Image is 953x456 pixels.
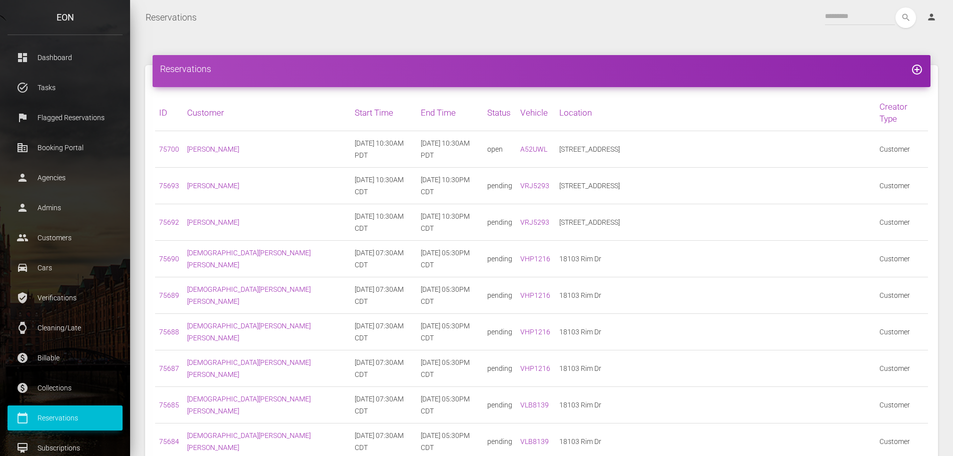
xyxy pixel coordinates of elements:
[15,200,115,215] p: Admins
[351,241,417,277] td: [DATE] 07:30AM CDT
[555,350,875,387] td: 18103 Rim Dr
[15,230,115,245] p: Customers
[483,168,516,204] td: pending
[8,165,123,190] a: person Agencies
[417,168,483,204] td: [DATE] 10:30PM CDT
[8,225,123,250] a: people Customers
[15,260,115,275] p: Cars
[15,50,115,65] p: Dashboard
[15,290,115,305] p: Verifications
[8,75,123,100] a: task_alt Tasks
[15,140,115,155] p: Booking Portal
[520,364,550,372] a: VHP1216
[159,182,179,190] a: 75693
[159,218,179,226] a: 75692
[520,328,550,336] a: VHP1216
[351,277,417,314] td: [DATE] 07:30AM CDT
[15,350,115,365] p: Billable
[520,437,549,445] a: VLB8139
[483,277,516,314] td: pending
[187,218,239,226] a: [PERSON_NAME]
[520,291,550,299] a: VHP1216
[159,255,179,263] a: 75690
[15,380,115,395] p: Collections
[417,241,483,277] td: [DATE] 05:30PM CDT
[8,195,123,220] a: person Admins
[187,322,311,342] a: [DEMOGRAPHIC_DATA][PERSON_NAME] [PERSON_NAME]
[159,401,179,409] a: 75685
[159,145,179,153] a: 75700
[417,131,483,168] td: [DATE] 10:30AM PDT
[483,204,516,241] td: pending
[417,204,483,241] td: [DATE] 10:30PM CDT
[351,131,417,168] td: [DATE] 10:30AM PDT
[15,410,115,425] p: Reservations
[483,387,516,423] td: pending
[187,145,239,153] a: [PERSON_NAME]
[160,63,923,75] h4: Reservations
[875,131,928,168] td: Customer
[8,345,123,370] a: paid Billable
[8,285,123,310] a: verified_user Verifications
[155,95,183,131] th: ID
[520,182,549,190] a: VRJ5293
[146,5,197,30] a: Reservations
[555,168,875,204] td: [STREET_ADDRESS]
[875,241,928,277] td: Customer
[159,291,179,299] a: 75689
[555,241,875,277] td: 18103 Rim Dr
[351,168,417,204] td: [DATE] 10:30AM CDT
[351,204,417,241] td: [DATE] 10:30AM CDT
[417,350,483,387] td: [DATE] 05:30PM CDT
[875,350,928,387] td: Customer
[8,315,123,340] a: watch Cleaning/Late
[15,320,115,335] p: Cleaning/Late
[555,131,875,168] td: [STREET_ADDRESS]
[187,285,311,305] a: [DEMOGRAPHIC_DATA][PERSON_NAME] [PERSON_NAME]
[15,440,115,455] p: Subscriptions
[159,364,179,372] a: 75687
[555,95,875,131] th: Location
[8,45,123,70] a: dashboard Dashboard
[875,204,928,241] td: Customer
[926,12,936,22] i: person
[351,350,417,387] td: [DATE] 07:30AM CDT
[555,314,875,350] td: 18103 Rim Dr
[187,358,311,378] a: [DEMOGRAPHIC_DATA][PERSON_NAME] [PERSON_NAME]
[8,255,123,280] a: drive_eta Cars
[516,95,555,131] th: Vehicle
[8,375,123,400] a: paid Collections
[875,314,928,350] td: Customer
[15,80,115,95] p: Tasks
[483,314,516,350] td: pending
[875,277,928,314] td: Customer
[8,405,123,430] a: calendar_today Reservations
[159,328,179,336] a: 75688
[483,131,516,168] td: open
[875,387,928,423] td: Customer
[8,135,123,160] a: corporate_fare Booking Portal
[351,387,417,423] td: [DATE] 07:30AM CDT
[555,204,875,241] td: [STREET_ADDRESS]
[895,8,916,28] button: search
[520,401,549,409] a: VLB8139
[187,395,311,415] a: [DEMOGRAPHIC_DATA][PERSON_NAME] [PERSON_NAME]
[555,277,875,314] td: 18103 Rim Dr
[555,387,875,423] td: 18103 Rim Dr
[417,314,483,350] td: [DATE] 05:30PM CDT
[183,95,351,131] th: Customer
[483,241,516,277] td: pending
[15,110,115,125] p: Flagged Reservations
[187,249,311,269] a: [DEMOGRAPHIC_DATA][PERSON_NAME] [PERSON_NAME]
[875,168,928,204] td: Customer
[187,182,239,190] a: [PERSON_NAME]
[520,255,550,263] a: VHP1216
[159,437,179,445] a: 75684
[187,431,311,451] a: [DEMOGRAPHIC_DATA][PERSON_NAME] [PERSON_NAME]
[911,64,923,74] a: add_circle_outline
[911,64,923,76] i: add_circle_outline
[351,314,417,350] td: [DATE] 07:30AM CDT
[520,218,549,226] a: VRJ5293
[15,170,115,185] p: Agencies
